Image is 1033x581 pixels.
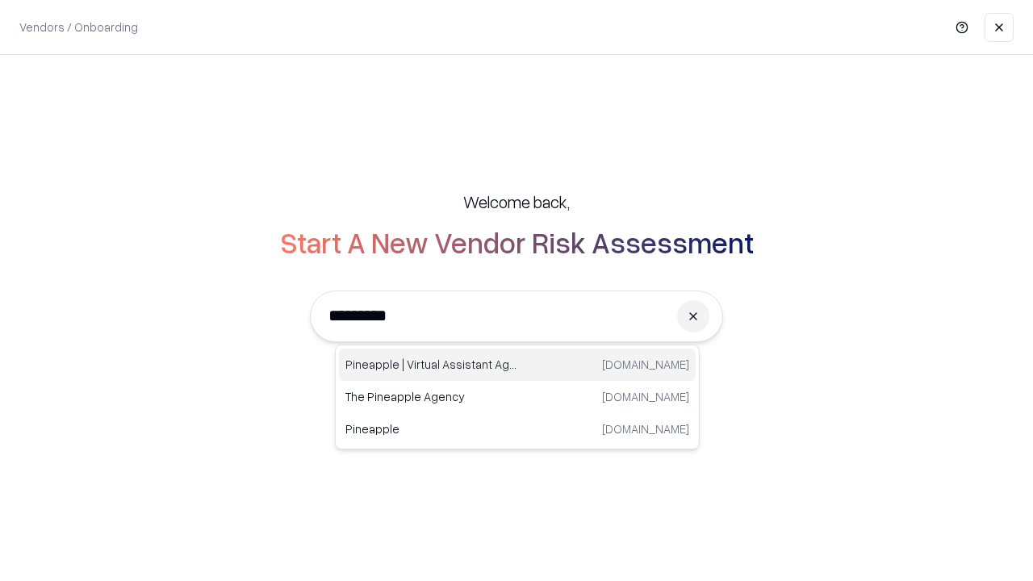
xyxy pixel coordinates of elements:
div: Suggestions [335,345,700,449]
p: [DOMAIN_NAME] [602,420,689,437]
p: The Pineapple Agency [345,388,517,405]
p: Pineapple | Virtual Assistant Agency [345,356,517,373]
p: [DOMAIN_NAME] [602,388,689,405]
p: Vendors / Onboarding [19,19,138,36]
h2: Start A New Vendor Risk Assessment [280,226,754,258]
p: Pineapple [345,420,517,437]
p: [DOMAIN_NAME] [602,356,689,373]
h5: Welcome back, [463,190,570,213]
